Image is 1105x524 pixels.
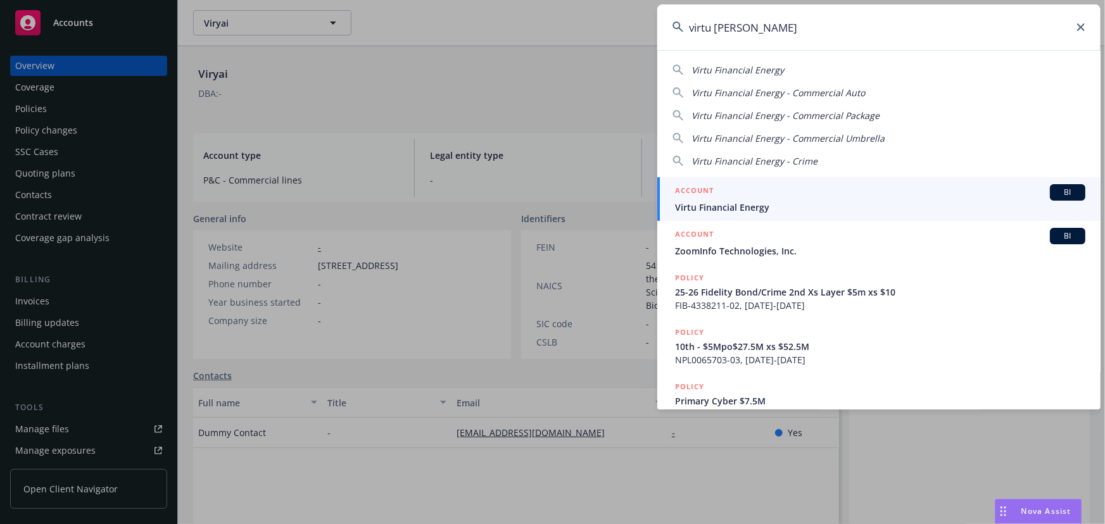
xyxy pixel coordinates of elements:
[675,326,704,339] h5: POLICY
[691,109,880,122] span: Virtu Financial Energy - Commercial Package
[657,319,1101,373] a: POLICY10th - $5Mpo$27.5M xs $52.5MNPL0065703-03, [DATE]-[DATE]
[675,394,1085,408] span: Primary Cyber $7.5M
[1055,230,1080,242] span: BI
[675,244,1085,258] span: ZoomInfo Technologies, Inc.
[657,221,1101,265] a: ACCOUNTBIZoomInfo Technologies, Inc.
[657,265,1101,319] a: POLICY25-26 Fidelity Bond/Crime 2nd Xs Layer $5m xs $10FIB-4338211-02, [DATE]-[DATE]
[657,177,1101,221] a: ACCOUNTBIVirtu Financial Energy
[1021,506,1071,516] span: Nova Assist
[675,201,1085,214] span: Virtu Financial Energy
[657,4,1101,50] input: Search...
[657,373,1101,428] a: POLICYPrimary Cyber $7.5MMTP9039258 04, [DATE]-[DATE]
[675,353,1085,366] span: NPL0065703-03, [DATE]-[DATE]
[1055,187,1080,198] span: BI
[675,380,704,393] h5: POLICY
[675,340,1085,353] span: 10th - $5Mpo$27.5M xs $52.5M
[675,299,1085,312] span: FIB-4338211-02, [DATE]-[DATE]
[691,87,865,99] span: Virtu Financial Energy - Commercial Auto
[691,155,818,167] span: Virtu Financial Energy - Crime
[675,271,704,284] h5: POLICY
[995,499,1082,524] button: Nova Assist
[995,499,1011,523] div: Drag to move
[675,228,714,243] h5: ACCOUNT
[675,184,714,199] h5: ACCOUNT
[675,285,1085,299] span: 25-26 Fidelity Bond/Crime 2nd Xs Layer $5m xs $10
[691,132,885,144] span: Virtu Financial Energy - Commercial Umbrella
[675,408,1085,421] span: MTP9039258 04, [DATE]-[DATE]
[691,64,784,76] span: Virtu Financial Energy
